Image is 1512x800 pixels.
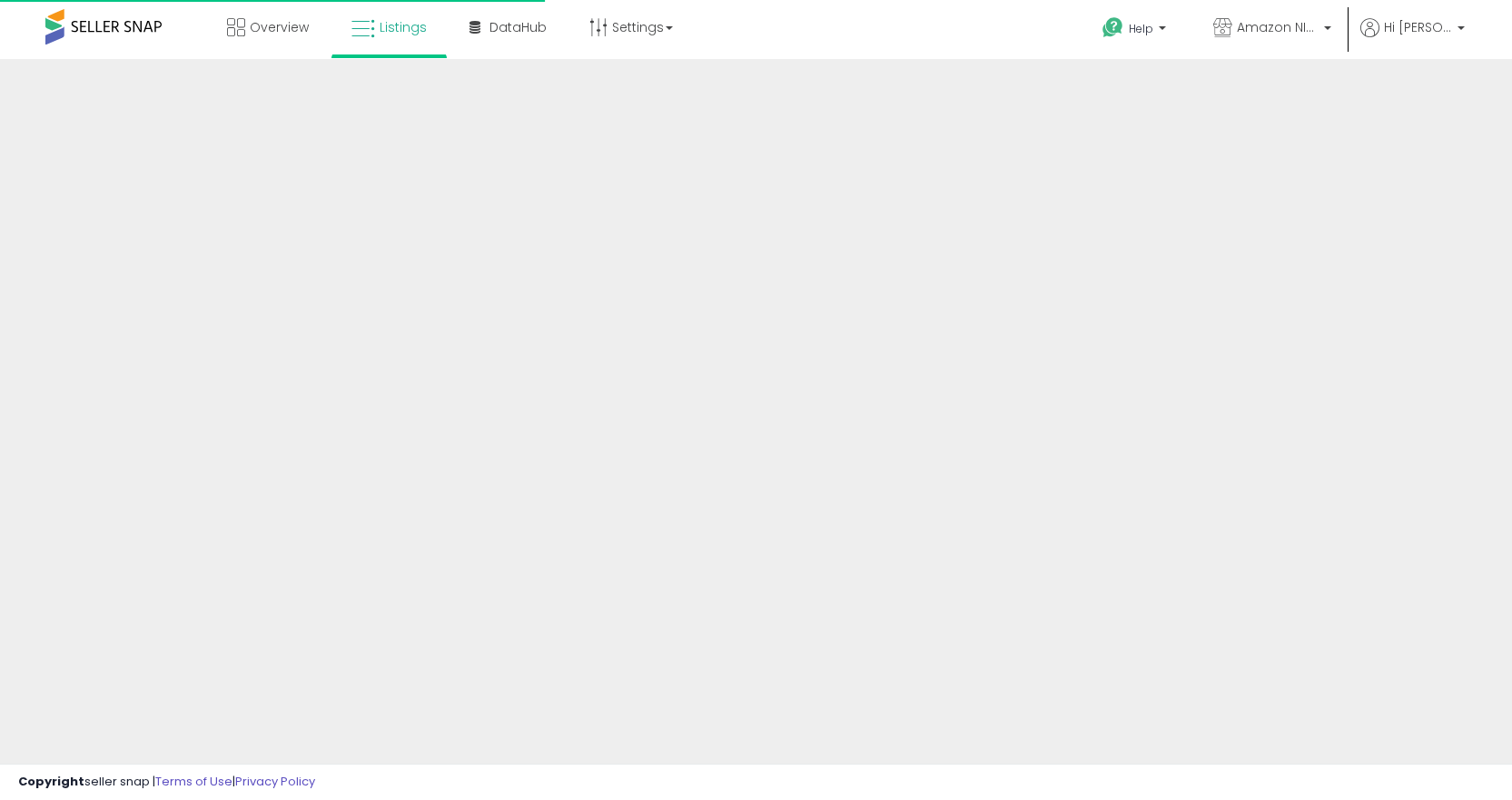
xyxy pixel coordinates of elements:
[380,18,427,36] span: Listings
[18,774,315,791] div: seller snap | |
[18,773,84,790] strong: Copyright
[155,773,232,790] a: Terms of Use
[1088,3,1184,59] a: Help
[235,773,315,790] a: Privacy Policy
[1102,16,1124,39] i: Get Help
[1384,18,1452,36] span: Hi [PERSON_NAME]
[489,18,547,36] span: DataHub
[1129,21,1153,36] span: Help
[250,18,309,36] span: Overview
[1237,18,1319,36] span: Amazon NINJA
[1360,18,1465,59] a: Hi [PERSON_NAME]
